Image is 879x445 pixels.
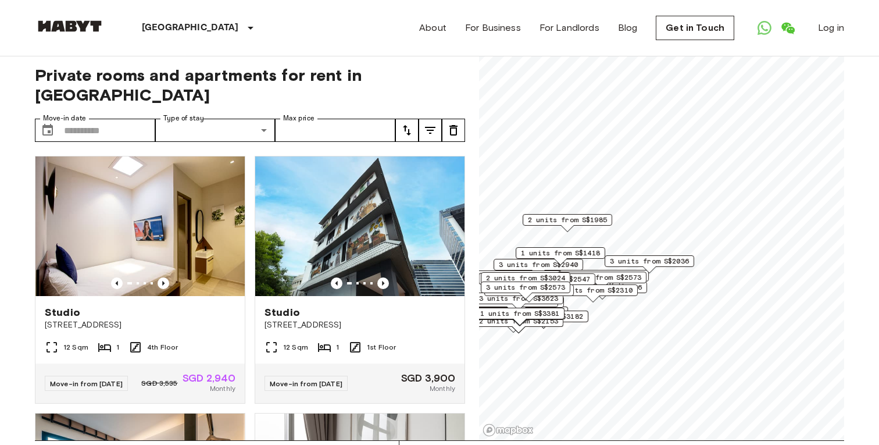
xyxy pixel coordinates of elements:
span: Monthly [210,383,235,394]
button: Previous image [377,277,389,289]
span: 3 units from S$1985 [481,271,560,282]
div: Map marker [484,284,574,302]
button: Choose date [36,119,59,142]
button: tune [395,119,419,142]
a: Open WhatsApp [753,16,776,40]
label: Move-in date [43,113,86,123]
img: Marketing picture of unit SG-01-110-044_001 [255,156,464,296]
span: [STREET_ADDRESS] [45,319,235,331]
span: 1 [116,342,119,353]
span: 3 units from S$2573 [486,282,565,293]
div: Map marker [548,284,638,302]
span: 1st Floor [367,342,396,353]
div: Map marker [506,273,595,291]
a: For Landlords [539,21,599,35]
div: Map marker [605,255,694,273]
span: Studio [45,305,80,319]
span: 1 units from S$2573 [562,272,641,283]
div: Map marker [478,273,572,291]
span: 1 units from S$1418 [521,248,600,258]
label: Max price [283,113,315,123]
span: 12 Sqm [283,342,308,353]
span: [STREET_ADDRESS] [265,319,455,331]
span: 2 units from S$3024 [486,273,565,283]
span: 3 units from S$3623 [479,293,558,304]
div: Map marker [499,311,588,329]
p: [GEOGRAPHIC_DATA] [142,21,239,35]
span: 4th Floor [147,342,178,353]
button: Previous image [111,277,123,289]
button: tune [419,119,442,142]
div: Map marker [475,308,564,326]
span: SGD 3,900 [401,373,455,383]
a: About [419,21,446,35]
img: Marketing picture of unit SG-01-110-033-001 [35,156,245,296]
span: SGD 3,535 [141,378,177,389]
a: Marketing picture of unit SG-01-110-044_001Previous imagePrevious imageStudio[STREET_ADDRESS]12 S... [255,156,465,404]
a: Mapbox logo [483,423,534,437]
div: Map marker [523,214,612,232]
div: Map marker [558,282,647,300]
span: 1 units from S$2547 [511,274,590,284]
div: Map marker [478,307,568,325]
span: 12 Sqm [63,342,88,353]
a: Get in Touch [656,16,734,40]
span: 3 units from S$2036 [610,256,689,266]
span: 3 units from S$1480 [564,270,644,281]
div: Map marker [516,247,605,265]
button: tune [442,119,465,142]
a: Marketing picture of unit SG-01-110-033-001Previous imagePrevious imageStudio[STREET_ADDRESS]12 S... [35,156,245,404]
span: Private rooms and apartments for rent in [GEOGRAPHIC_DATA] [35,65,465,105]
span: SGD 2,940 [183,373,235,383]
span: 4 units from S$2310 [553,285,633,296]
a: Log in [818,21,844,35]
span: Studio [265,305,300,319]
div: Map marker [494,259,583,277]
a: Open WeChat [776,16,799,40]
canvas: Map [479,51,844,440]
span: 1 units from S$3182 [504,311,583,322]
div: Map marker [559,270,649,288]
div: Map marker [481,272,570,290]
span: 1 units from S$3381 [480,308,559,319]
img: Habyt [35,20,105,32]
div: Map marker [481,282,570,300]
span: Monthly [430,383,455,394]
span: 3 units from S$2940 [499,259,578,270]
span: 2 units from S$1985 [528,215,607,225]
div: Map marker [476,270,565,289]
div: Map marker [557,272,646,290]
span: Move-in from [DATE] [50,379,123,388]
a: Blog [618,21,638,35]
a: For Business [465,21,521,35]
span: Move-in from [DATE] [270,379,342,388]
button: Previous image [158,277,169,289]
label: Type of stay [163,113,204,123]
button: Previous image [331,277,342,289]
div: Map marker [474,296,564,314]
span: 1 [336,342,339,353]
